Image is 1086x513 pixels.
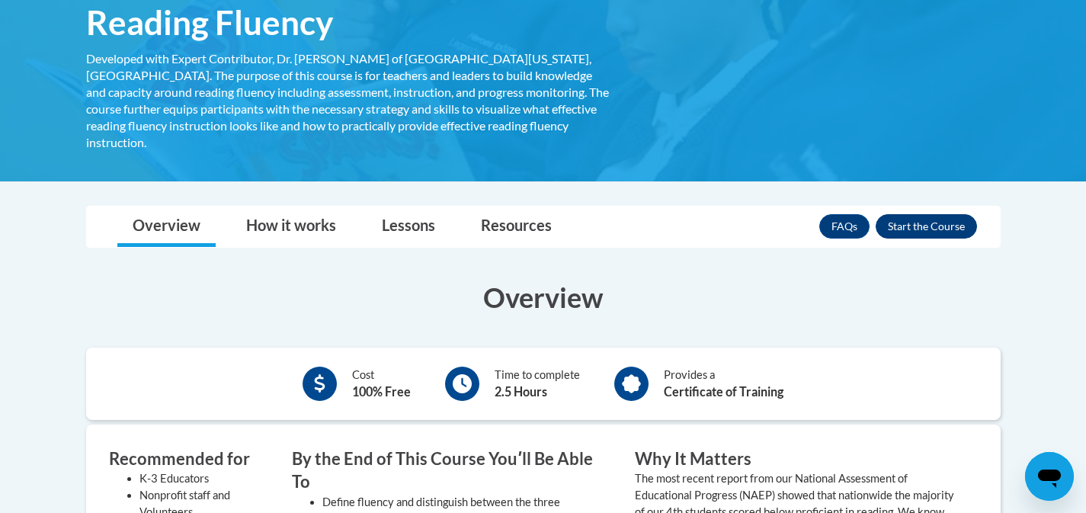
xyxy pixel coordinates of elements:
[352,384,411,399] b: 100% Free
[352,367,411,401] div: Cost
[139,470,269,487] li: K-3 Educators
[495,367,580,401] div: Time to complete
[292,447,612,495] h3: By the End of This Course Youʹll Be Able To
[86,50,612,151] div: Developed with Expert Contributor, Dr. [PERSON_NAME] of [GEOGRAPHIC_DATA][US_STATE], [GEOGRAPHIC_...
[635,447,955,471] h3: Why It Matters
[86,2,333,43] span: Reading Fluency
[86,278,1001,316] h3: Overview
[819,214,870,239] a: FAQs
[876,214,977,239] button: Enroll
[495,384,547,399] b: 2.5 Hours
[466,207,567,247] a: Resources
[117,207,216,247] a: Overview
[664,367,783,401] div: Provides a
[1025,452,1074,501] iframe: Button to launch messaging window
[664,384,783,399] b: Certificate of Training
[367,207,450,247] a: Lessons
[109,447,269,471] h3: Recommended for
[231,207,351,247] a: How it works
